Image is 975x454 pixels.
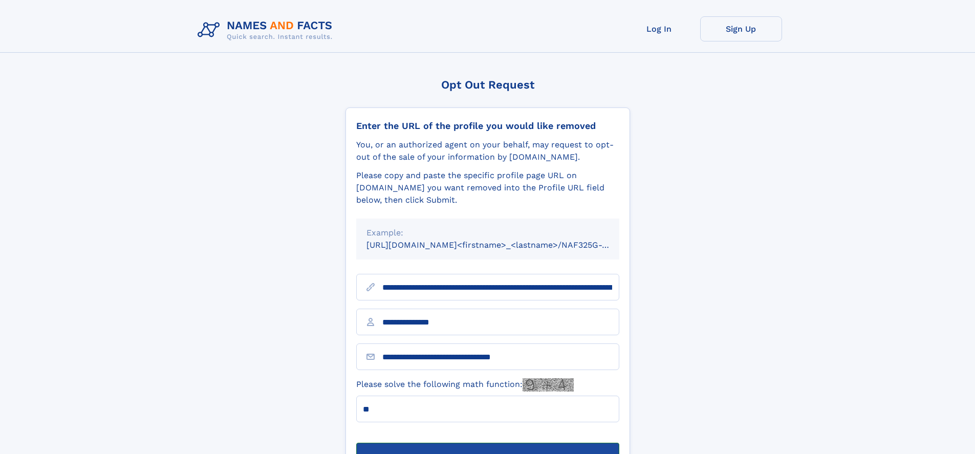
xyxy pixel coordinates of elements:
[356,169,619,206] div: Please copy and paste the specific profile page URL on [DOMAIN_NAME] you want removed into the Pr...
[356,378,574,392] label: Please solve the following math function:
[193,16,341,44] img: Logo Names and Facts
[700,16,782,41] a: Sign Up
[356,120,619,132] div: Enter the URL of the profile you would like removed
[366,240,639,250] small: [URL][DOMAIN_NAME]<firstname>_<lastname>/NAF325G-xxxxxxxx
[366,227,609,239] div: Example:
[618,16,700,41] a: Log In
[345,78,630,91] div: Opt Out Request
[356,139,619,163] div: You, or an authorized agent on your behalf, may request to opt-out of the sale of your informatio...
